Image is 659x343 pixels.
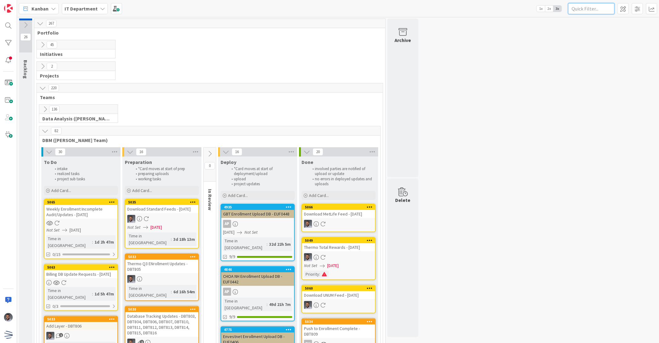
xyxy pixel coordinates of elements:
[224,205,294,209] div: 4935
[302,159,313,165] span: Done
[221,204,294,210] div: 4935
[92,291,93,297] span: :
[46,332,54,340] img: FS
[125,159,152,165] span: Preparation
[304,220,312,228] img: FS
[228,193,248,198] span: Add Card...
[136,148,146,156] span: 16
[221,267,294,272] div: 4846
[302,210,375,218] div: Download MetLife Feed - [DATE]
[302,204,376,232] a: 5066Download MetLife Feed - [DATE]FS
[221,266,295,321] a: 4846CHOA NH Enrollment Upload DB - EUF0442APTime in [GEOGRAPHIC_DATA]:49d 21h 7m9/9
[32,5,49,12] span: Kanban
[232,148,242,156] span: 16
[228,166,294,177] li: *Card moves at start of deployment/upload
[46,235,92,249] div: Time in [GEOGRAPHIC_DATA]
[304,263,317,268] i: Not Set
[537,6,545,12] span: 1x
[59,333,63,337] span: 1
[127,285,171,299] div: Time in [GEOGRAPHIC_DATA]
[302,301,375,309] div: FS
[305,205,375,209] div: 5066
[302,204,375,210] div: 5066
[221,327,294,333] div: 4775
[44,264,118,311] a: 5063Billing DB Update Requests - [DATE]Time in [GEOGRAPHIC_DATA]:1d 5h 47m0/3
[224,267,294,272] div: 4846
[319,271,320,278] span: :
[244,229,258,235] i: Not Set
[304,271,319,278] div: Priority
[205,162,215,169] span: 0
[44,270,117,278] div: Billing DB Update Requests - [DATE]
[125,260,198,273] div: Thermo Q3 ENrollment Updates - DBT805
[125,307,198,337] div: 5030Database Tracking Updates - DBT803, DBT804, DBT806, DBT807, DBT810, DBT811, DBT812, DBT813, D...
[304,253,312,261] img: FS
[221,210,294,218] div: GBT Enrollment Upload DB - EUF0448
[125,275,198,283] div: FS
[44,199,117,205] div: 5065
[267,301,268,308] span: :
[172,236,196,243] div: 3d 18h 13m
[309,166,375,177] li: involved parties are notified of upload or update
[23,60,29,79] span: Backlog
[4,4,13,13] img: Visit kanbanzone.com
[37,30,378,36] span: Portfolio
[221,220,294,228] div: AP
[302,324,375,338] div: Push to Enrollment Complete - DBT809
[44,332,117,340] div: FS
[302,253,375,261] div: FS
[65,6,98,12] b: IT Department
[224,328,294,332] div: 4775
[395,36,411,44] div: Archive
[302,237,376,280] a: 5049Thermo Total Rewards - [DATE]FSNot Set[DATE]Priority:
[268,241,292,248] div: 32d 22h 5m
[125,215,198,223] div: FS
[221,204,295,261] a: 4935GBT Enrollment Upload DB - EUF0448AP[DATE]Not SetTime in [GEOGRAPHIC_DATA]:32d 22h 5m9/9
[47,200,117,204] div: 5065
[229,314,235,320] span: 9/9
[221,272,294,286] div: CHOA NH Enrollment Upload DB - EUF0442
[42,115,110,122] span: Data Analysis (Carin Team)
[125,312,198,337] div: Database Tracking Updates - DBT803, DBT804, DBT806, DBT807, DBT810, DBT811, DBT812, DBT813, DBT81...
[20,33,31,41] span: 26
[207,189,213,210] span: In Review
[92,239,93,245] span: :
[44,205,117,219] div: Weekly Enrollment Incomplete Audit/Updates - [DATE]
[223,288,231,296] div: AP
[47,265,117,270] div: 5063
[127,232,171,246] div: Time in [GEOGRAPHIC_DATA]
[395,196,411,204] div: Delete
[44,316,117,330] div: 5033Add Layer - DBT806
[305,238,375,243] div: 5049
[268,301,292,308] div: 49d 21h 7m
[51,188,71,193] span: Add Card...
[44,322,117,330] div: Add Layer - DBT806
[125,307,198,312] div: 5030
[44,265,117,270] div: 5063
[47,63,57,70] span: 2
[4,330,13,339] img: avatar
[305,320,375,324] div: 5034
[223,298,267,311] div: Time in [GEOGRAPHIC_DATA]
[44,316,117,322] div: 5033
[44,199,117,219] div: 5065Weekly Enrollment Incomplete Audit/Updates - [DATE]
[223,229,234,236] span: [DATE]
[127,215,135,223] img: FS
[128,200,198,204] div: 5035
[44,265,117,278] div: 5063Billing DB Update Requests - [DATE]
[128,255,198,259] div: 5032
[128,307,198,312] div: 5030
[55,148,65,156] span: 30
[568,3,615,14] input: Quick Filter...
[127,275,135,283] img: FS
[40,51,108,57] span: Initiatives
[302,238,375,243] div: 5049
[171,236,172,243] span: :
[305,286,375,291] div: 5060
[132,177,198,182] li: working tasks
[40,94,375,100] span: Teams
[70,227,81,233] span: [DATE]
[46,20,57,27] span: 267
[132,171,198,176] li: preparing uploads
[302,286,375,291] div: 5060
